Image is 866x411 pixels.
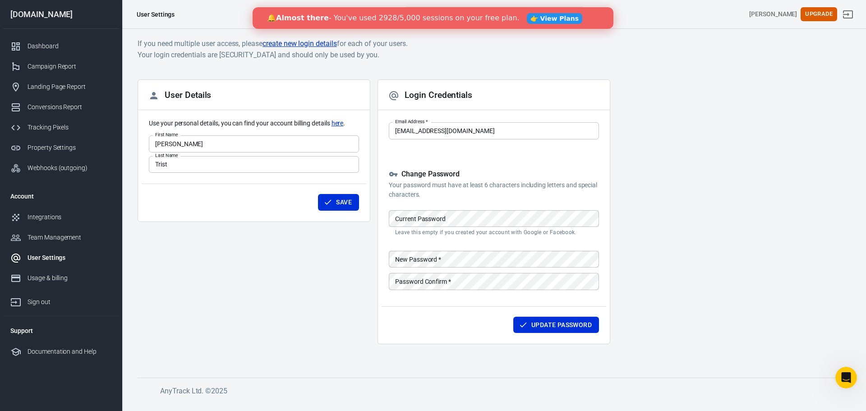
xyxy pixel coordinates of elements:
a: Tracking Pixels [3,117,119,138]
li: Account [3,185,119,207]
div: Documentation and Help [28,347,111,356]
p: Your password must have at least 6 characters including letters and special characters. [389,180,599,199]
button: Upgrade [801,7,837,21]
button: Save [318,194,359,211]
label: First Name [155,131,178,138]
div: Campaign Report [28,62,111,71]
div: Integrations [28,212,111,222]
p: Leave this empty if you created your account with Google or Facebook. [395,229,593,236]
div: Property Settings [28,143,111,152]
a: Conversions Report [3,97,119,117]
p: Use your personal details, you can find your account billing details . [149,119,359,128]
div: Account id: uKLIv9bG [749,9,797,19]
a: create new login details [263,38,337,49]
iframe: Intercom live chat banner [253,7,613,29]
button: Find anything...⌘ + K [404,7,584,22]
div: Dashboard [28,42,111,51]
div: Conversions Report [28,102,111,112]
a: Usage & billing [3,268,119,288]
div: Landing Page Report [28,82,111,92]
div: Usage & billing [28,273,111,283]
label: Email Address [395,118,428,125]
div: User Settings [137,10,175,19]
label: Last Name [155,152,178,159]
div: Sign out [28,297,111,307]
a: Property Settings [3,138,119,158]
div: User Settings [28,253,111,263]
a: Sign out [3,288,119,312]
a: User Settings [3,248,119,268]
div: Tracking Pixels [28,123,111,132]
a: Sign out [837,4,859,25]
a: Webhooks (outgoing) [3,158,119,178]
button: Update Password [513,317,599,333]
a: Integrations [3,207,119,227]
a: Campaign Report [3,56,119,77]
a: Dashboard [3,36,119,56]
a: Landing Page Report [3,77,119,97]
h5: Change Password [389,170,599,179]
iframe: Intercom live chat [835,367,857,388]
input: John [149,135,359,152]
h2: User Details [148,90,211,101]
div: [DOMAIN_NAME] [3,10,119,18]
a: here [332,119,344,128]
a: Team Management [3,227,119,248]
h6: If you need multiple user access, please for each of your users. Your login credentials are [SECU... [138,38,850,60]
li: Support [3,320,119,342]
h2: Login Credentials [388,90,472,101]
div: Webhooks (outgoing) [28,163,111,173]
div: Team Management [28,233,111,242]
input: Doe [149,156,359,173]
h6: AnyTrack Ltd. © 2025 [160,385,837,397]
